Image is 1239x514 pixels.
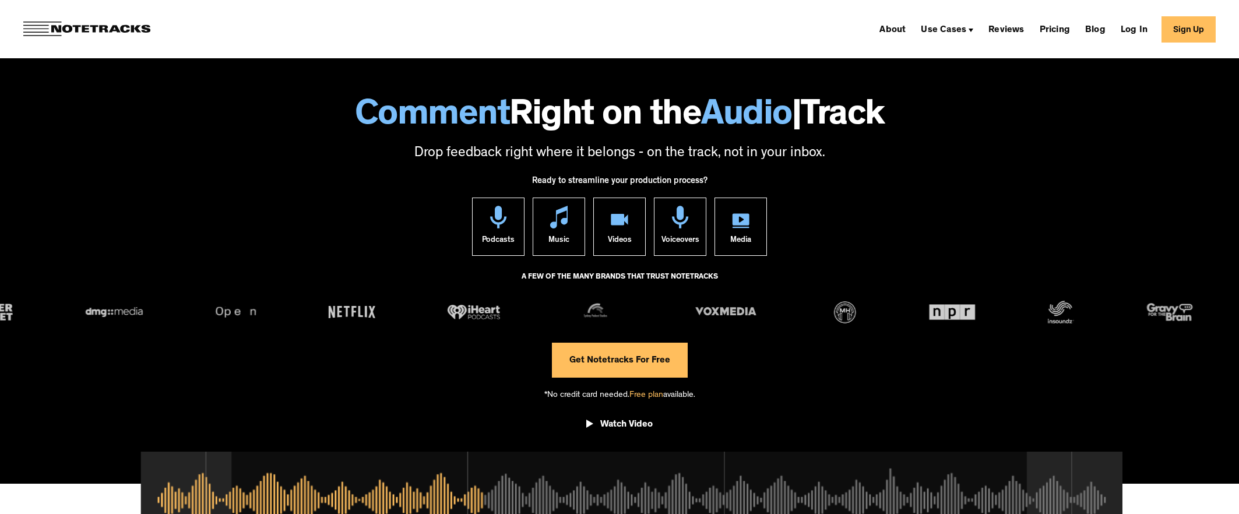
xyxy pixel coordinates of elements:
div: *No credit card needed. available. [544,378,695,411]
div: Use Cases [921,26,966,35]
a: Reviews [984,20,1029,38]
span: Comment [355,99,510,135]
a: Videos [593,198,646,256]
div: Media [730,228,751,255]
a: open lightbox [586,410,653,443]
div: Videos [608,228,632,255]
a: Media [714,198,767,256]
div: Voiceovers [661,228,699,255]
a: Sign Up [1161,16,1216,43]
div: Music [548,228,569,255]
div: Watch Video [600,419,653,431]
a: Music [533,198,585,256]
span: Free plan [629,391,663,400]
a: Blog [1080,20,1110,38]
p: Drop feedback right where it belongs - on the track, not in your inbox. [12,144,1227,164]
div: Podcasts [482,228,515,255]
div: A FEW OF THE MANY BRANDS THAT TRUST NOTETRACKS [522,267,718,299]
span: Audio [701,99,792,135]
a: Get Notetracks For Free [552,343,688,378]
div: Use Cases [916,20,978,38]
a: Pricing [1035,20,1075,38]
a: Log In [1116,20,1152,38]
a: About [875,20,910,38]
a: Voiceovers [654,198,706,256]
h1: Right on the Track [12,99,1227,135]
span: | [792,99,801,135]
div: Ready to streamline your production process? [532,170,708,198]
a: Podcasts [472,198,525,256]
